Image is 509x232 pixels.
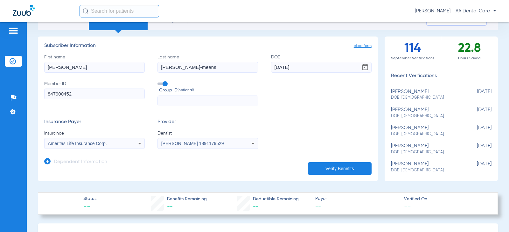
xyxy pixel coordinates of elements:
[385,73,498,79] h3: Recent Verifications
[253,204,259,209] span: --
[167,204,173,209] span: --
[385,36,441,65] div: 114
[157,62,258,73] input: Last name
[359,61,372,74] button: Open calendar
[178,87,194,94] small: (optional)
[354,43,372,49] span: clear form
[44,54,145,73] label: First name
[404,196,487,202] span: Verified On
[391,168,460,173] span: DOB: [DEMOGRAPHIC_DATA]
[253,196,299,202] span: Deductible Remaining
[8,27,18,35] img: hamburger-icon
[54,159,107,165] h3: Dependent Information
[44,81,145,107] label: Member ID
[460,89,492,101] span: [DATE]
[391,131,460,137] span: DOB: [DEMOGRAPHIC_DATA]
[271,54,372,73] label: DOB
[404,203,411,210] span: --
[44,89,145,99] input: Member ID
[315,202,399,210] span: --
[271,62,372,73] input: DOBOpen calendar
[460,107,492,119] span: [DATE]
[44,130,145,136] span: Insurance
[48,141,107,146] span: Ameritas Life Insurance Corp.
[83,202,96,211] span: --
[391,143,460,155] div: [PERSON_NAME]
[441,55,498,62] span: Hours Saved
[391,107,460,119] div: [PERSON_NAME]
[308,162,372,175] button: Verify Benefits
[415,8,496,14] span: [PERSON_NAME] - AA Dental Care
[44,43,372,49] h3: Subscriber Information
[83,8,88,14] img: Search Icon
[161,141,224,146] span: [PERSON_NAME] 1891179529
[391,161,460,173] div: [PERSON_NAME]
[315,196,399,202] span: Payer
[385,55,441,62] span: September Verifications
[460,161,492,173] span: [DATE]
[13,5,35,16] img: Zuub Logo
[460,143,492,155] span: [DATE]
[391,113,460,119] span: DOB: [DEMOGRAPHIC_DATA]
[391,149,460,155] span: DOB: [DEMOGRAPHIC_DATA]
[391,95,460,101] span: DOB: [DEMOGRAPHIC_DATA]
[167,196,207,202] span: Benefits Remaining
[391,89,460,101] div: [PERSON_NAME]
[460,125,492,137] span: [DATE]
[44,62,145,73] input: First name
[157,54,258,73] label: Last name
[44,119,145,125] h3: Insurance Payer
[157,119,258,125] h3: Provider
[80,5,159,17] input: Search for patients
[157,130,258,136] span: Dentist
[83,196,96,202] span: Status
[159,87,258,94] span: Group ID
[391,125,460,137] div: [PERSON_NAME]
[441,36,498,65] div: 22.8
